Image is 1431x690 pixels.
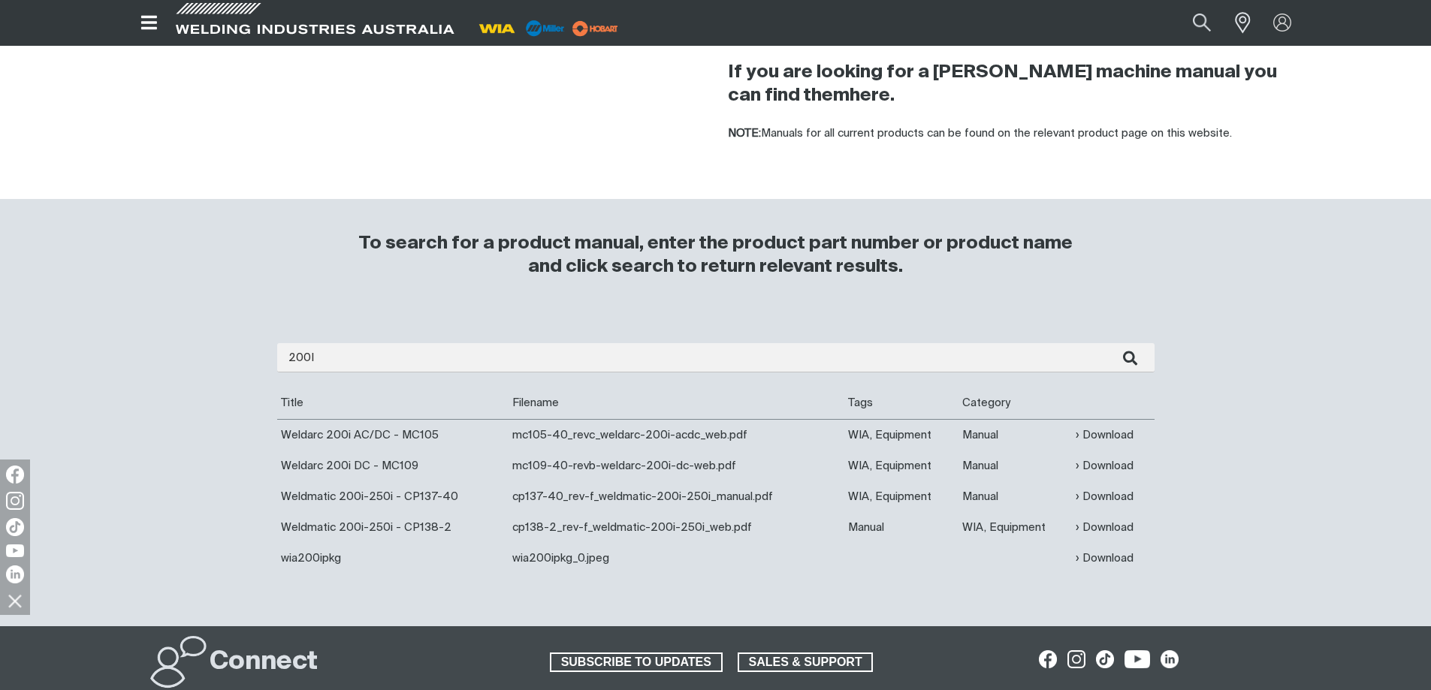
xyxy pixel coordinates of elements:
[6,518,24,536] img: TikTok
[6,544,24,557] img: YouTube
[551,652,721,672] span: SUBSCRIBE TO UPDATES
[844,387,959,419] th: Tags
[277,419,509,450] td: Weldarc 200i AC/DC - MC105
[277,387,509,419] th: Title
[844,450,959,481] td: WIA, Equipment
[728,125,1297,143] p: Manuals for all current products can be found on the relevant product page on this website.
[509,450,844,481] td: mc109-40-revb-weldarc-200i-dc-web.pdf
[959,481,1073,512] td: Manual
[738,652,874,672] a: SALES & SUPPORT
[277,450,509,481] td: Weldarc 200i DC - MC109
[277,343,1155,372] input: Enter search...
[2,588,28,613] img: hide socials
[1076,519,1134,536] a: Download
[352,232,1079,279] h3: To search for a product manual, enter the product part number or product name and click search to...
[6,466,24,484] img: Facebook
[509,512,844,543] td: cp138-2_rev-f_weldmatic-200i-250i_web.pdf
[959,387,1073,419] th: Category
[509,419,844,450] td: mc105-40_revc_weldarc-200i-acdc_web.pdf
[844,512,959,543] td: Manual
[844,419,959,450] td: WIA, Equipment
[959,419,1073,450] td: Manual
[509,387,844,419] th: Filename
[959,450,1073,481] td: Manual
[277,481,509,512] td: Weldmatic 200i-250i - CP137-40
[739,652,872,672] span: SALES & SUPPORT
[1176,6,1227,40] button: Search products
[550,652,723,672] a: SUBSCRIBE TO UPDATES
[728,128,761,139] strong: NOTE:
[6,565,24,583] img: LinkedIn
[850,86,895,104] a: here.
[277,543,509,574] td: wia200ipkg
[1076,488,1134,505] a: Download
[568,17,623,40] img: miller
[210,646,318,679] h2: Connect
[1076,457,1134,475] a: Download
[509,481,844,512] td: cp137-40_rev-f_weldmatic-200i-250i_manual.pdf
[1076,426,1134,444] a: Download
[728,63,1277,104] strong: If you are looking for a [PERSON_NAME] machine manual you can find them
[959,512,1073,543] td: WIA, Equipment
[1157,6,1227,40] input: Product name or item number...
[844,481,959,512] td: WIA, Equipment
[509,543,844,574] td: wia200ipkg_0.jpeg
[1076,550,1134,567] a: Download
[6,492,24,510] img: Instagram
[568,23,623,34] a: miller
[277,512,509,543] td: Weldmatic 200i-250i - CP138-2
